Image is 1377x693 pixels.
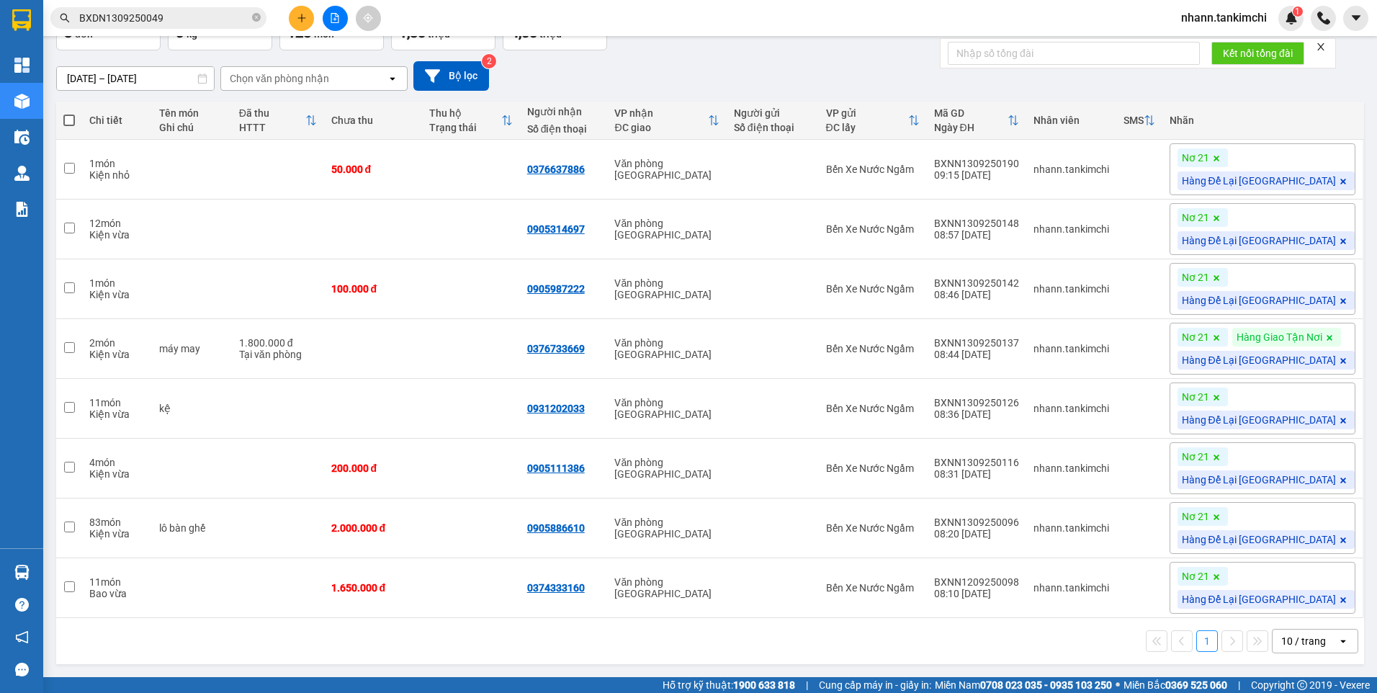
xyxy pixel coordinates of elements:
[1297,680,1307,690] span: copyright
[1293,6,1303,17] sup: 1
[1316,42,1326,52] span: close
[297,13,307,23] span: plus
[1182,510,1209,523] span: Nơ 21
[1033,283,1109,295] div: nhann.tankimchi
[734,107,812,119] div: Người gửi
[1223,45,1293,61] span: Kết nối tổng đài
[527,343,585,354] div: 0376733669
[614,158,719,181] div: Văn phòng [GEOGRAPHIC_DATA]
[14,58,30,73] img: dashboard-icon
[89,528,145,540] div: Kiện vừa
[527,283,585,295] div: 0905987222
[733,679,795,691] strong: 1900 633 818
[614,337,719,360] div: Văn phòng [GEOGRAPHIC_DATA]
[527,522,585,534] div: 0905886610
[12,9,31,31] img: logo-vxr
[1182,593,1336,606] span: Hàng Để Lại [GEOGRAPHIC_DATA]
[89,169,145,181] div: Kiện nhỏ
[429,122,501,133] div: Trạng thái
[159,343,225,354] div: máy may
[239,122,305,133] div: HTTT
[60,13,70,23] span: search
[819,677,931,693] span: Cung cấp máy in - giấy in:
[614,218,719,241] div: Văn phòng [GEOGRAPHIC_DATA]
[527,123,601,135] div: Số điện thoại
[934,408,1019,420] div: 08:36 [DATE]
[511,24,537,41] span: 4,00
[422,102,520,140] th: Toggle SortBy
[239,107,305,119] div: Đã thu
[1165,679,1227,691] strong: 0369 525 060
[1123,115,1144,126] div: SMS
[14,94,30,109] img: warehouse-icon
[159,522,225,534] div: lô bàn ghế
[89,397,145,408] div: 11 món
[1182,271,1209,284] span: Nơ 21
[934,468,1019,480] div: 08:31 [DATE]
[1182,390,1209,403] span: Nơ 21
[826,283,920,295] div: Bến Xe Nước Ngầm
[1033,115,1109,126] div: Nhân viên
[159,403,225,414] div: kệ
[399,24,426,41] span: 1,80
[176,24,184,41] span: 0
[1170,9,1278,27] span: nhann.tankimchi
[1337,635,1349,647] svg: open
[1211,42,1304,65] button: Kết nối tổng đài
[1182,570,1209,583] span: Nơ 21
[527,462,585,474] div: 0905111386
[934,158,1019,169] div: BXNN1309250190
[75,28,93,40] span: đơn
[159,107,225,119] div: Tên món
[331,522,415,534] div: 2.000.000 đ
[57,67,214,90] input: Select a date range.
[826,403,920,414] div: Bến Xe Nước Ngầm
[1281,634,1326,648] div: 10 / trang
[826,223,920,235] div: Bến Xe Nước Ngầm
[289,6,314,31] button: plus
[934,107,1008,119] div: Mã GD
[89,289,145,300] div: Kiện vừa
[239,349,317,360] div: Tại văn phòng
[826,122,908,133] div: ĐC lấy
[1033,403,1109,414] div: nhann.tankimchi
[1182,354,1336,367] span: Hàng Để Lại [GEOGRAPHIC_DATA]
[14,202,30,217] img: solution-icon
[79,10,249,26] input: Tìm tên, số ĐT hoặc mã đơn
[734,122,812,133] div: Số điện thoại
[15,630,29,644] span: notification
[1123,677,1227,693] span: Miền Bắc
[527,223,585,235] div: 0905314697
[252,12,261,25] span: close-circle
[89,337,145,349] div: 2 món
[1285,12,1298,24] img: icon-new-feature
[363,13,373,23] span: aim
[1196,630,1218,652] button: 1
[826,343,920,354] div: Bến Xe Nước Ngầm
[1170,115,1355,126] div: Nhãn
[934,169,1019,181] div: 09:15 [DATE]
[614,576,719,599] div: Văn phòng [GEOGRAPHIC_DATA]
[934,337,1019,349] div: BXNN1309250137
[934,349,1019,360] div: 08:44 [DATE]
[1116,102,1162,140] th: Toggle SortBy
[1295,6,1300,17] span: 1
[934,277,1019,289] div: BXNN1309250142
[1033,343,1109,354] div: nhann.tankimchi
[15,598,29,612] span: question-circle
[1237,331,1322,344] span: Hàng Giao Tận Nơi
[1182,234,1336,247] span: Hàng Để Lại [GEOGRAPHIC_DATA]
[323,6,348,31] button: file-add
[934,528,1019,540] div: 08:20 [DATE]
[239,337,317,349] div: 1.800.000 đ
[1182,174,1336,187] span: Hàng Để Lại [GEOGRAPHIC_DATA]
[428,28,450,40] span: triệu
[1182,294,1336,307] span: Hàng Để Lại [GEOGRAPHIC_DATA]
[934,517,1019,528] div: BXNN1309250096
[1350,12,1363,24] span: caret-down
[1182,211,1209,224] span: Nơ 21
[429,107,501,119] div: Thu hộ
[331,582,415,594] div: 1.650.000 đ
[482,54,496,68] sup: 2
[1317,12,1330,24] img: phone-icon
